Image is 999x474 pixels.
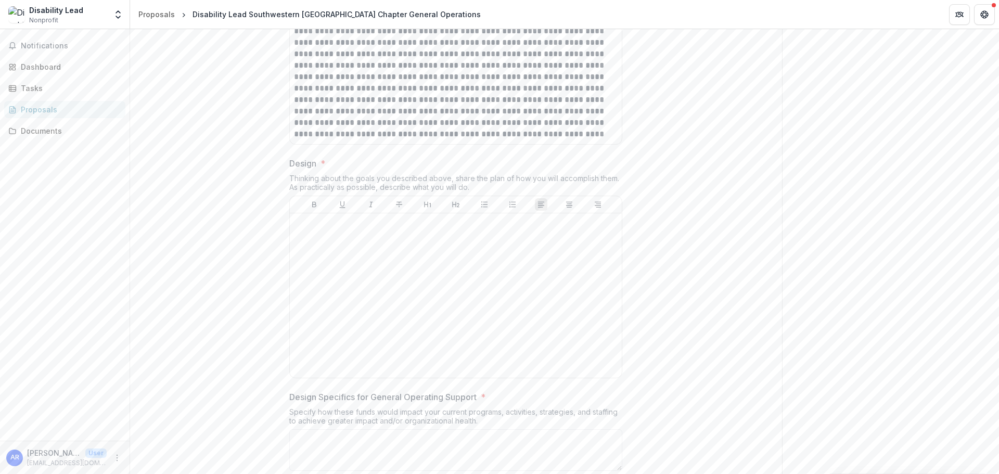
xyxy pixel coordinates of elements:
div: Tasks [21,83,117,94]
a: Proposals [4,101,125,118]
button: Notifications [4,37,125,54]
button: Open entity switcher [111,4,125,25]
span: Notifications [21,42,121,50]
button: Heading 2 [450,198,462,211]
div: Anne Renna [10,454,19,461]
button: Heading 1 [421,198,434,211]
nav: breadcrumb [134,7,485,22]
p: User [85,449,107,458]
a: Dashboard [4,58,125,75]
p: Design Specifics for General Operating Support [289,391,477,403]
span: Nonprofit [29,16,58,25]
button: Strike [393,198,405,211]
button: Bullet List [478,198,491,211]
button: Align Right [592,198,604,211]
button: Partners [949,4,970,25]
button: Underline [336,198,349,211]
button: Get Help [974,4,995,25]
div: Disability Lead [29,5,83,16]
div: Dashboard [21,61,117,72]
button: Italicize [365,198,377,211]
p: Design [289,157,316,170]
button: More [111,452,123,464]
button: Bold [308,198,321,211]
a: Proposals [134,7,179,22]
button: Ordered List [506,198,519,211]
div: Proposals [138,9,175,20]
button: Align Center [563,198,575,211]
img: Disability Lead [8,6,25,23]
a: Documents [4,122,125,139]
div: Proposals [21,104,117,115]
a: Tasks [4,80,125,97]
button: Align Left [535,198,547,211]
div: Disability Lead Southwestern [GEOGRAPHIC_DATA] Chapter General Operations [193,9,481,20]
p: [EMAIL_ADDRESS][DOMAIN_NAME] [27,458,107,468]
div: Thinking about the goals you described above, share the plan of how you will accomplish them. As ... [289,174,622,196]
p: [PERSON_NAME] [27,447,81,458]
div: Documents [21,125,117,136]
div: Specify how these funds would impact your current programs, activities, strategies, and staffing ... [289,407,622,429]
